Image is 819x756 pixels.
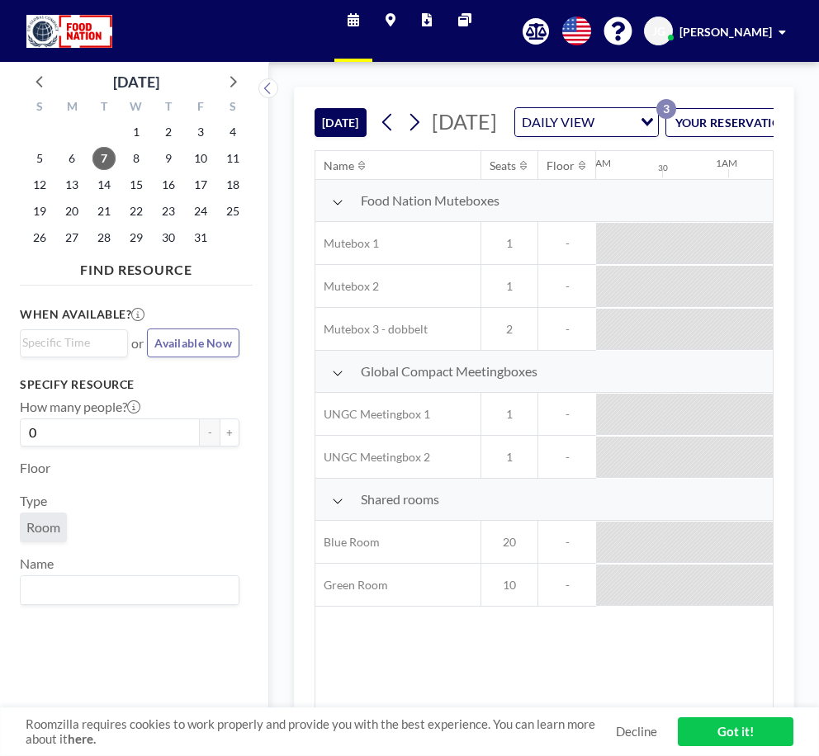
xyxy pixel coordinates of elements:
span: Thursday, October 2, 2025 [157,120,180,144]
span: Thursday, October 9, 2025 [157,147,180,170]
span: Wednesday, October 15, 2025 [125,173,148,196]
div: T [88,97,121,119]
label: Type [20,493,47,509]
span: Wednesday, October 8, 2025 [125,147,148,170]
div: [DATE] [113,70,159,93]
input: Search for option [22,579,230,601]
div: S [216,97,249,119]
span: Sunday, October 5, 2025 [28,147,51,170]
span: Shared rooms [361,491,439,508]
input: Search for option [22,333,118,352]
span: JG [652,24,665,39]
span: Food Nation Muteboxes [361,192,499,209]
span: Saturday, October 4, 2025 [221,120,244,144]
div: 12AM [584,157,611,169]
span: Monday, October 27, 2025 [60,226,83,249]
span: - [538,535,596,550]
span: Mutebox 1 [315,236,379,251]
span: Tuesday, October 7, 2025 [92,147,116,170]
div: M [56,97,88,119]
span: 1 [481,279,537,294]
span: Global Compact Meetingboxes [361,363,537,380]
span: [PERSON_NAME] [679,25,772,39]
a: Got it! [678,717,793,746]
span: Tuesday, October 21, 2025 [92,200,116,223]
div: F [184,97,216,119]
span: Mutebox 2 [315,279,379,294]
span: Room [26,519,60,535]
div: Name [324,158,354,173]
span: Available Now [154,336,232,350]
div: 1AM [716,157,737,169]
span: Thursday, October 30, 2025 [157,226,180,249]
span: Blue Room [315,535,380,550]
span: or [131,335,144,352]
span: Wednesday, October 22, 2025 [125,200,148,223]
span: Wednesday, October 29, 2025 [125,226,148,249]
button: Available Now [147,328,239,357]
div: Seats [490,158,516,173]
span: Friday, October 31, 2025 [189,226,212,249]
div: W [121,97,153,119]
span: Tuesday, October 14, 2025 [92,173,116,196]
span: Friday, October 3, 2025 [189,120,212,144]
p: 3 [656,99,676,119]
span: 1 [481,450,537,465]
label: Floor [20,460,50,476]
span: Sunday, October 26, 2025 [28,226,51,249]
span: Monday, October 13, 2025 [60,173,83,196]
div: Search for option [21,576,239,604]
h3: Specify resource [20,377,239,392]
button: - [200,418,220,447]
span: 20 [481,535,537,550]
span: Saturday, October 11, 2025 [221,147,244,170]
span: [DATE] [432,109,497,134]
span: Friday, October 24, 2025 [189,200,212,223]
label: How many people? [20,399,140,415]
div: Search for option [515,108,658,136]
div: Search for option [21,330,127,355]
span: 10 [481,578,537,593]
span: Monday, October 20, 2025 [60,200,83,223]
button: [DATE] [315,108,367,137]
div: Floor [547,158,575,173]
div: S [24,97,56,119]
span: - [538,578,596,593]
span: Saturday, October 25, 2025 [221,200,244,223]
span: Sunday, October 12, 2025 [28,173,51,196]
span: Tuesday, October 28, 2025 [92,226,116,249]
a: Decline [616,724,657,739]
input: Search for option [599,111,631,133]
span: - [538,279,596,294]
span: Friday, October 10, 2025 [189,147,212,170]
span: UNGC Meetingbox 1 [315,407,430,422]
span: Thursday, October 16, 2025 [157,173,180,196]
div: 30 [658,163,668,173]
span: Mutebox 3 - dobbelt [315,322,428,337]
div: T [152,97,184,119]
label: Name [20,555,54,572]
span: Roomzilla requires cookies to work properly and provide you with the best experience. You can lea... [26,716,616,748]
span: 1 [481,407,537,422]
span: - [538,236,596,251]
img: organization-logo [26,15,112,48]
span: Sunday, October 19, 2025 [28,200,51,223]
span: Thursday, October 23, 2025 [157,200,180,223]
span: DAILY VIEW [518,111,598,133]
span: UNGC Meetingbox 2 [315,450,430,465]
button: + [220,418,239,447]
span: - [538,322,596,337]
span: 1 [481,236,537,251]
h4: FIND RESOURCE [20,255,253,278]
span: - [538,407,596,422]
span: Saturday, October 18, 2025 [221,173,244,196]
span: - [538,450,596,465]
span: Friday, October 17, 2025 [189,173,212,196]
span: Monday, October 6, 2025 [60,147,83,170]
span: Green Room [315,578,388,593]
span: Wednesday, October 1, 2025 [125,120,148,144]
span: 2 [481,322,537,337]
